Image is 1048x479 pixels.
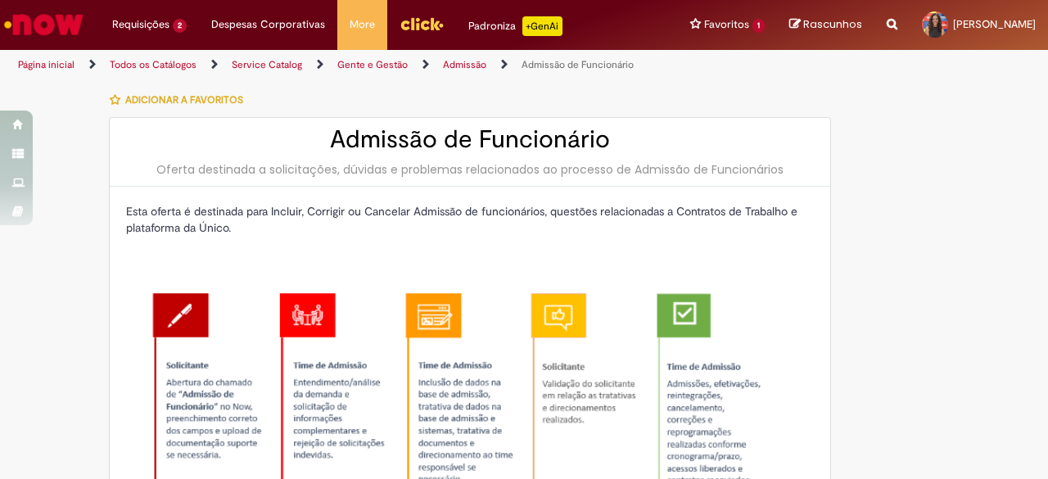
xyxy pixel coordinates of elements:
a: Todos os Catálogos [110,58,196,71]
span: More [350,16,375,33]
span: Requisições [112,16,169,33]
div: Oferta destinada a solicitações, dúvidas e problemas relacionados ao processo de Admissão de Func... [126,161,814,178]
span: Favoritos [704,16,749,33]
ul: Trilhas de página [12,50,686,80]
a: Rascunhos [789,17,862,33]
p: +GenAi [522,16,562,36]
img: click_logo_yellow_360x200.png [400,11,444,36]
h2: Admissão de Funcionário [126,126,814,153]
a: Gente e Gestão [337,58,408,71]
button: Adicionar a Favoritos [109,83,252,117]
a: Service Catalog [232,58,302,71]
span: Despesas Corporativas [211,16,325,33]
span: Adicionar a Favoritos [125,93,243,106]
span: 1 [752,19,765,33]
span: Rascunhos [803,16,862,32]
div: Padroniza [468,16,562,36]
a: Admissão de Funcionário [522,58,634,71]
a: Admissão [443,58,486,71]
p: Esta oferta é destinada para Incluir, Corrigir ou Cancelar Admissão de funcionários, questões rel... [126,203,814,236]
a: Página inicial [18,58,75,71]
span: [PERSON_NAME] [953,17,1036,31]
span: 2 [173,19,187,33]
img: ServiceNow [2,8,86,41]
